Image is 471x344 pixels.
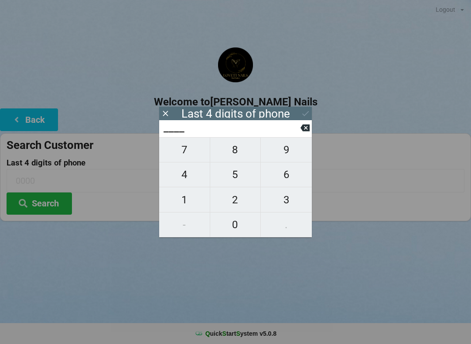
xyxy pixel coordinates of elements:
[159,165,210,184] span: 4
[159,191,210,209] span: 1
[210,162,261,187] button: 5
[210,216,261,234] span: 0
[261,137,312,162] button: 9
[159,141,210,159] span: 7
[261,165,312,184] span: 6
[181,109,290,118] div: Last 4 digits of phone
[261,141,312,159] span: 9
[210,141,261,159] span: 8
[159,162,210,187] button: 4
[210,212,261,237] button: 0
[210,187,261,212] button: 2
[261,191,312,209] span: 3
[159,137,210,162] button: 7
[210,137,261,162] button: 8
[210,191,261,209] span: 2
[261,187,312,212] button: 3
[159,187,210,212] button: 1
[210,165,261,184] span: 5
[261,162,312,187] button: 6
